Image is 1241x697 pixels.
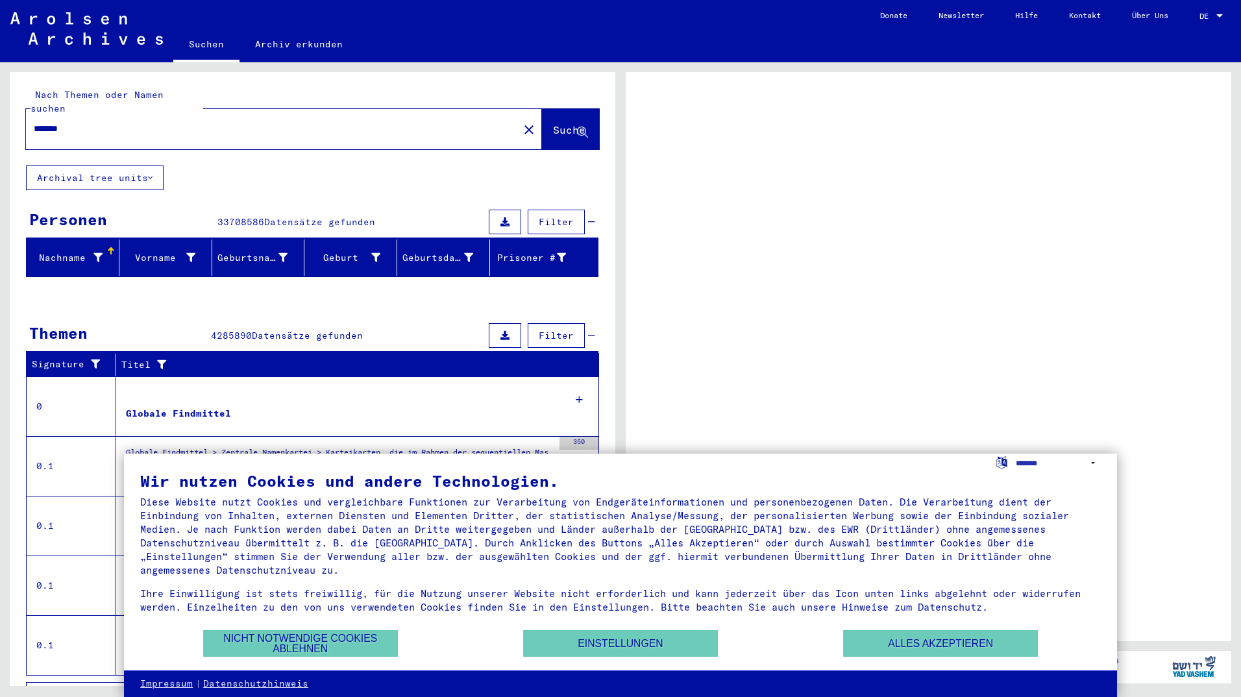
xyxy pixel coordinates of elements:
[173,29,240,62] a: Suchen
[310,251,380,265] div: Geburt‏
[119,239,212,276] mat-header-cell: Vorname
[140,587,1101,614] div: Ihre Einwilligung ist stets freiwillig, für die Nutzung unserer Website nicht erforderlich und ka...
[559,437,598,450] div: 350
[240,29,358,60] a: Archiv erkunden
[29,321,88,345] div: Themen
[1170,650,1218,683] img: yv_logo.png
[125,247,212,268] div: Vorname
[521,122,537,138] mat-icon: close
[310,247,397,268] div: Geburt‏
[203,678,308,691] a: Datenschutzhinweis
[27,239,119,276] mat-header-cell: Nachname
[29,208,107,231] div: Personen
[32,251,103,265] div: Nachname
[523,630,718,657] button: Einstellungen
[140,473,1101,489] div: Wir nutzen Cookies und andere Technologien.
[539,330,574,341] span: Filter
[528,210,585,234] button: Filter
[995,456,1009,468] label: Sprache auswählen
[516,116,542,142] button: Clear
[264,216,375,228] span: Datensätze gefunden
[31,89,164,114] mat-label: Nach Themen oder Namen suchen
[304,239,397,276] mat-header-cell: Geburt‏
[217,216,264,228] span: 33708586
[843,630,1038,657] button: Alles akzeptieren
[217,247,304,268] div: Geburtsname
[10,12,163,45] img: Arolsen_neg.svg
[27,436,116,496] td: 0.1
[252,330,363,341] span: Datensätze gefunden
[203,630,398,657] button: Nicht notwendige Cookies ablehnen
[495,251,566,265] div: Prisoner #
[32,358,106,371] div: Signature
[27,615,116,675] td: 0.1
[553,123,585,136] span: Suche
[495,247,582,268] div: Prisoner #
[212,239,305,276] mat-header-cell: Geburtsname
[1199,12,1214,21] span: DE
[26,165,164,190] button: Archival tree units
[539,216,574,228] span: Filter
[27,556,116,615] td: 0.1
[126,407,231,421] div: Globale Findmittel
[397,239,490,276] mat-header-cell: Geburtsdatum
[140,495,1101,577] div: Diese Website nutzt Cookies und vergleichbare Funktionen zur Verarbeitung von Endgeräteinformatio...
[211,330,252,341] span: 4285890
[402,251,473,265] div: Geburtsdatum
[126,446,553,465] div: Globale Findmittel > Zentrale Namenkartei > Karteikarten, die im Rahmen der sequentiellen Massend...
[1016,454,1101,472] select: Sprache auswählen
[121,358,573,372] div: Titel
[542,109,599,149] button: Suche
[27,376,116,436] td: 0
[125,251,195,265] div: Vorname
[528,323,585,348] button: Filter
[27,496,116,556] td: 0.1
[32,247,119,268] div: Nachname
[121,354,586,375] div: Titel
[490,239,598,276] mat-header-cell: Prisoner #
[32,354,119,375] div: Signature
[140,678,193,691] a: Impressum
[402,247,489,268] div: Geburtsdatum
[217,251,288,265] div: Geburtsname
